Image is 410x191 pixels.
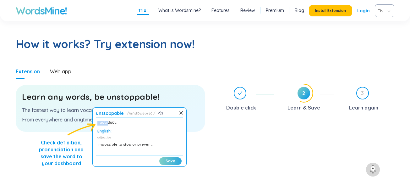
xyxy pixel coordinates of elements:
[240,7,255,14] a: Review
[368,165,378,175] img: to top
[127,111,155,116] span: ʌnˈstɒpəb(ə)l
[349,103,378,113] div: Learn again
[22,116,199,123] p: From everywhere and anytime.
[339,87,394,113] div: 3Learn again
[97,135,182,140] div: adjective
[158,7,201,14] a: What is Wordsmine?
[96,111,124,116] h1: unstoppable
[287,103,320,113] div: Learn & Save
[138,7,148,14] a: Trial
[226,103,256,113] div: Double click
[16,4,67,17] a: WordsMine!
[357,5,370,16] a: Login
[159,157,182,165] button: Save
[97,141,182,148] div: Impossible to stop or prevent.
[309,5,352,16] button: Install Extension
[97,129,182,134] div: English:
[378,6,389,15] span: VIE
[16,68,40,75] div: Extension
[298,87,310,99] span: 2
[266,7,284,14] a: Premium
[315,8,346,13] span: Install Extension
[50,68,71,75] div: Web app
[295,7,304,14] a: Blog
[215,87,275,113] div: Double click
[238,91,243,96] span: check
[16,37,394,52] h2: How it works? Try extension now!
[22,107,199,114] p: The fastest way to learn vocabulary.
[211,7,230,14] a: Features
[357,87,368,99] span: 3
[22,91,199,103] h3: Learn any words, be unstoppable!
[279,87,334,113] div: 2Learn & Save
